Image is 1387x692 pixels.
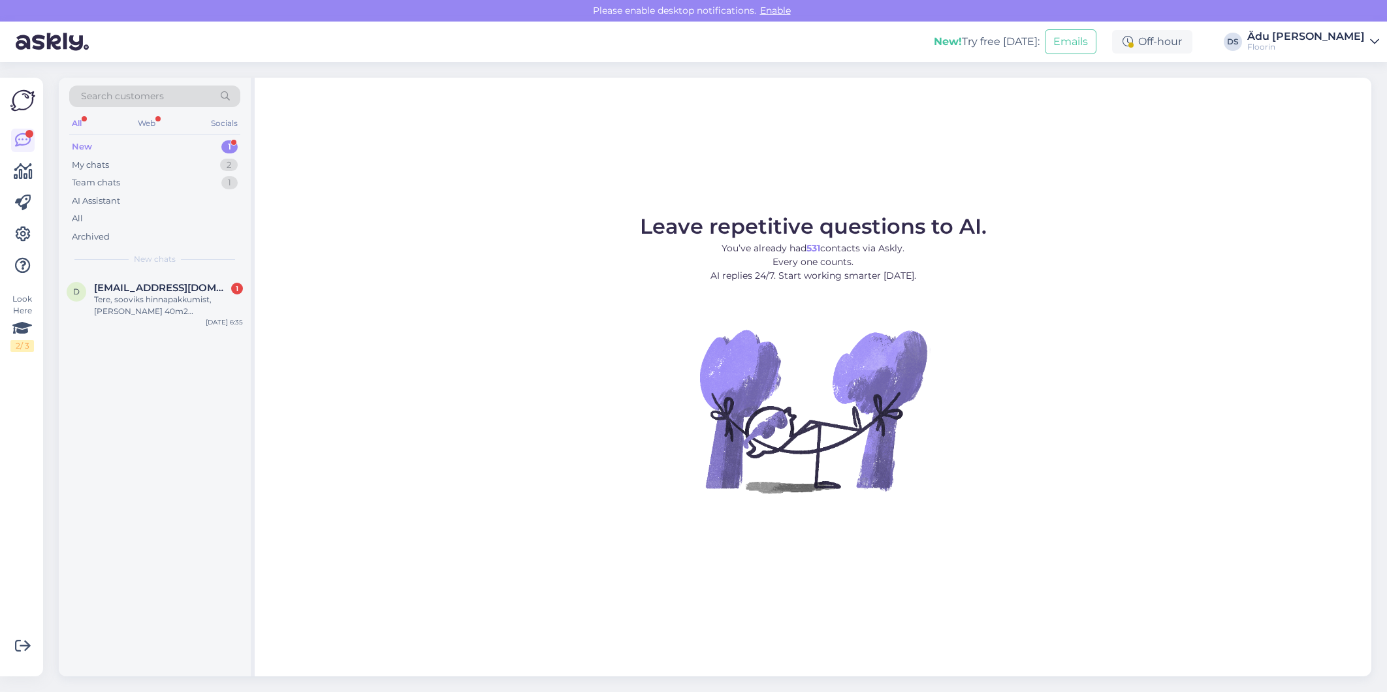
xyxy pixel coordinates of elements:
div: 2 / 3 [10,340,34,352]
a: Ädu [PERSON_NAME]Floorin [1247,31,1379,52]
div: Team chats [72,176,120,189]
div: All [72,212,83,225]
div: 1 [221,140,238,153]
div: 1 [221,176,238,189]
div: 1 [231,283,243,294]
div: Tere, sooviks hinnapakkumist, [PERSON_NAME] 40m2 Põrandaplaati 1200x1200mmx9mm. Livingceramics sa... [94,294,243,317]
div: Archived [72,230,110,244]
div: Socials [208,115,240,132]
div: Web [135,115,158,132]
div: Look Here [10,293,34,352]
span: Leave repetitive questions to AI. [640,213,987,239]
div: AI Assistant [72,195,120,208]
div: DS [1224,33,1242,51]
div: New [72,140,92,153]
span: d [73,287,80,296]
div: Floorin [1247,42,1365,52]
p: You’ve already had contacts via Askly. Every one counts. AI replies 24/7. Start working smarter [... [640,242,987,283]
div: My chats [72,159,109,172]
img: No Chat active [695,293,931,528]
div: Off-hour [1112,30,1192,54]
div: Try free [DATE]: [934,34,1040,50]
span: Search customers [81,89,164,103]
div: [DATE] 6:35 [206,317,243,327]
b: New! [934,35,962,48]
button: Emails [1045,29,1096,54]
div: All [69,115,84,132]
span: Enable [756,5,795,16]
img: Askly Logo [10,88,35,113]
span: dima.valts@gmail.com [94,282,230,294]
b: 531 [806,242,820,254]
div: Ädu [PERSON_NAME] [1247,31,1365,42]
div: 2 [220,159,238,172]
span: New chats [134,253,176,265]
